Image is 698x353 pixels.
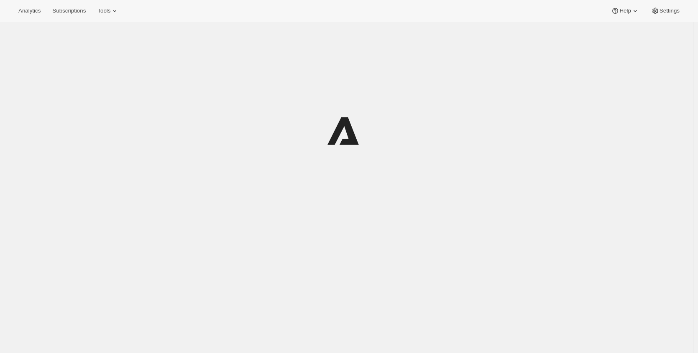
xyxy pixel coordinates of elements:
button: Tools [92,5,124,17]
button: Help [606,5,644,17]
span: Help [619,8,631,14]
button: Analytics [13,5,46,17]
button: Subscriptions [47,5,91,17]
span: Settings [660,8,680,14]
span: Tools [97,8,110,14]
button: Settings [646,5,685,17]
span: Subscriptions [52,8,86,14]
span: Analytics [18,8,41,14]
